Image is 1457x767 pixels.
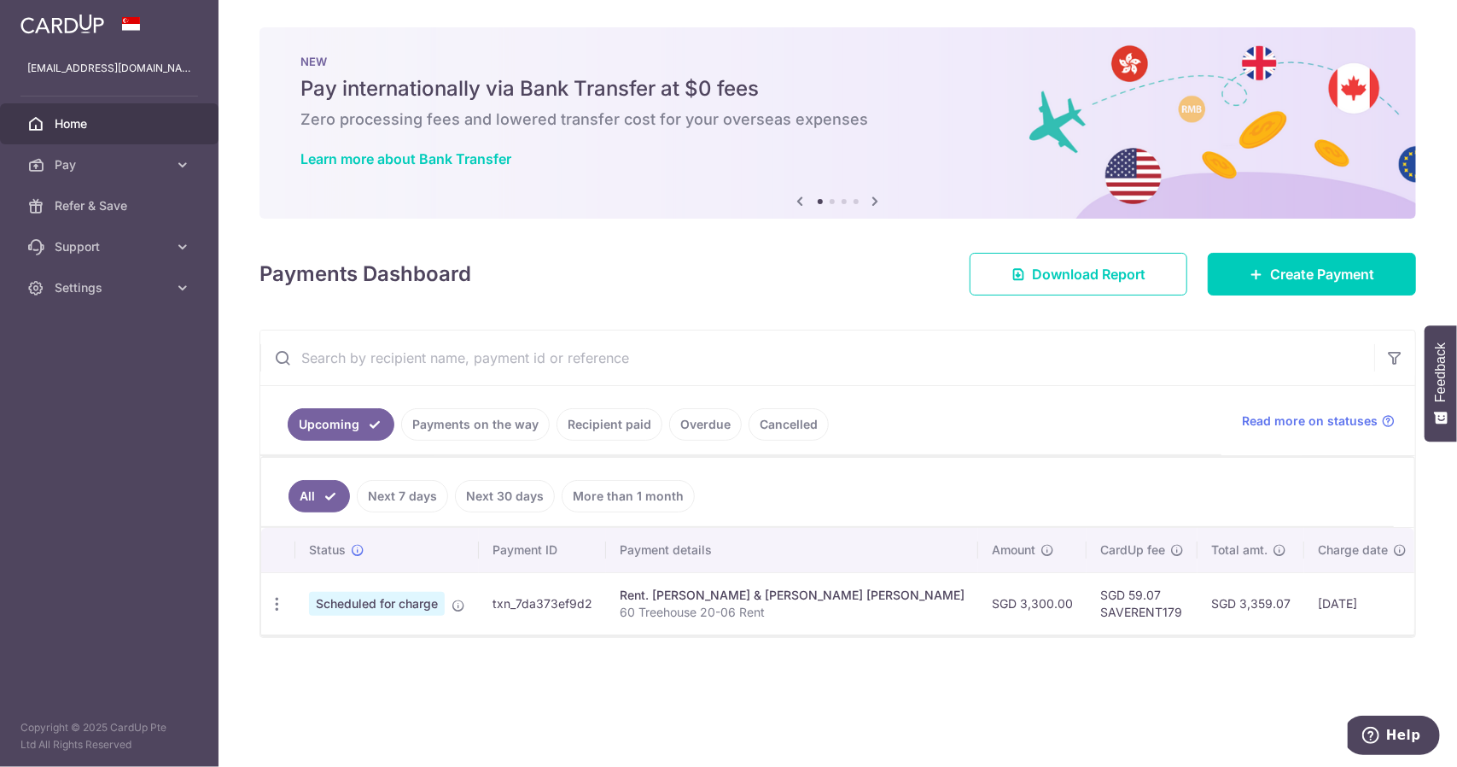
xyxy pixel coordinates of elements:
[479,528,606,572] th: Payment ID
[620,587,965,604] div: Rent. [PERSON_NAME] & [PERSON_NAME] [PERSON_NAME]
[309,592,445,616] span: Scheduled for charge
[309,542,346,559] span: Status
[1198,572,1304,635] td: SGD 3,359.07
[669,408,742,441] a: Overdue
[401,408,550,441] a: Payments on the way
[300,75,1375,102] h5: Pay internationally via Bank Transfer at $0 fees
[1100,542,1165,559] span: CardUp fee
[1087,572,1198,635] td: SGD 59.07 SAVERENT179
[557,408,662,441] a: Recipient paid
[1242,413,1378,430] span: Read more on statuses
[1211,542,1268,559] span: Total amt.
[55,156,167,173] span: Pay
[1348,716,1440,758] iframe: Opens a widget where you can find more information
[1208,253,1416,296] a: Create Payment
[259,259,471,290] h4: Payments Dashboard
[1242,413,1395,430] a: Read more on statuses
[1425,325,1457,442] button: Feedback - Show survey
[1433,343,1448,402] span: Feedback
[260,331,1374,385] input: Search by recipient name, payment id or reference
[55,238,167,255] span: Support
[455,480,555,512] a: Next 30 days
[1270,264,1374,284] span: Create Payment
[970,253,1187,296] a: Download Report
[300,109,1375,130] h6: Zero processing fees and lowered transfer cost for your overseas expenses
[1032,264,1145,284] span: Download Report
[357,480,448,512] a: Next 7 days
[288,480,350,512] a: All
[606,528,978,572] th: Payment details
[300,150,511,167] a: Learn more about Bank Transfer
[55,115,167,132] span: Home
[620,604,965,621] p: 60 Treehouse 20-06 Rent
[55,279,167,296] span: Settings
[479,572,606,635] td: txn_7da373ef9d2
[749,408,829,441] a: Cancelled
[288,408,394,441] a: Upcoming
[55,197,167,214] span: Refer & Save
[27,60,191,77] p: [EMAIL_ADDRESS][DOMAIN_NAME]
[562,480,695,512] a: More than 1 month
[259,27,1416,219] img: Bank transfer banner
[20,14,104,34] img: CardUp
[1318,542,1388,559] span: Charge date
[978,572,1087,635] td: SGD 3,300.00
[992,542,1035,559] span: Amount
[1304,572,1420,635] td: [DATE]
[300,55,1375,68] p: NEW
